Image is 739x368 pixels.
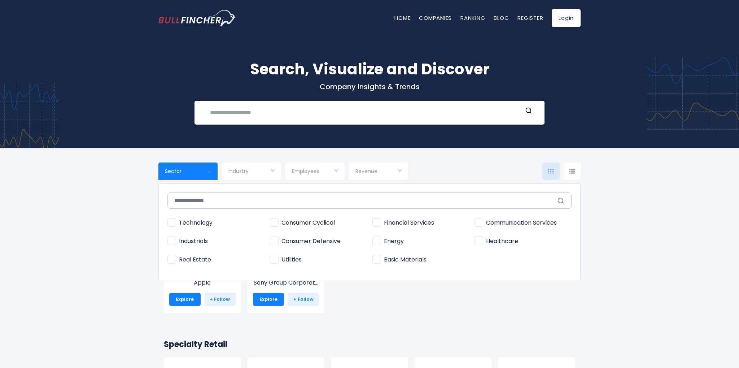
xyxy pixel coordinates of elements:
a: Register [517,14,543,22]
a: Ranking [460,14,485,22]
span: Financial Services [372,219,434,227]
a: Home [394,14,410,22]
a: Login [552,9,581,27]
span: Energy [372,238,404,245]
span: Communication Services [475,219,557,227]
a: Companies [419,14,452,22]
span: Sector [165,168,182,174]
img: bullfincher logo [158,10,236,26]
span: Consumer Defensive [270,238,341,245]
span: Healthcare [475,238,518,245]
span: Employees [292,168,319,174]
span: Technology [167,219,213,227]
span: Revenue [355,168,377,174]
span: Real Estate [167,256,211,264]
a: Go to homepage [158,10,236,26]
span: Basic Materials [372,256,427,264]
span: Utilities [270,256,302,264]
span: Industry [228,168,249,174]
button: Search [524,107,533,116]
span: Consumer Cyclical [270,219,335,227]
span: Industrials [167,238,208,245]
a: Blog [494,14,509,22]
